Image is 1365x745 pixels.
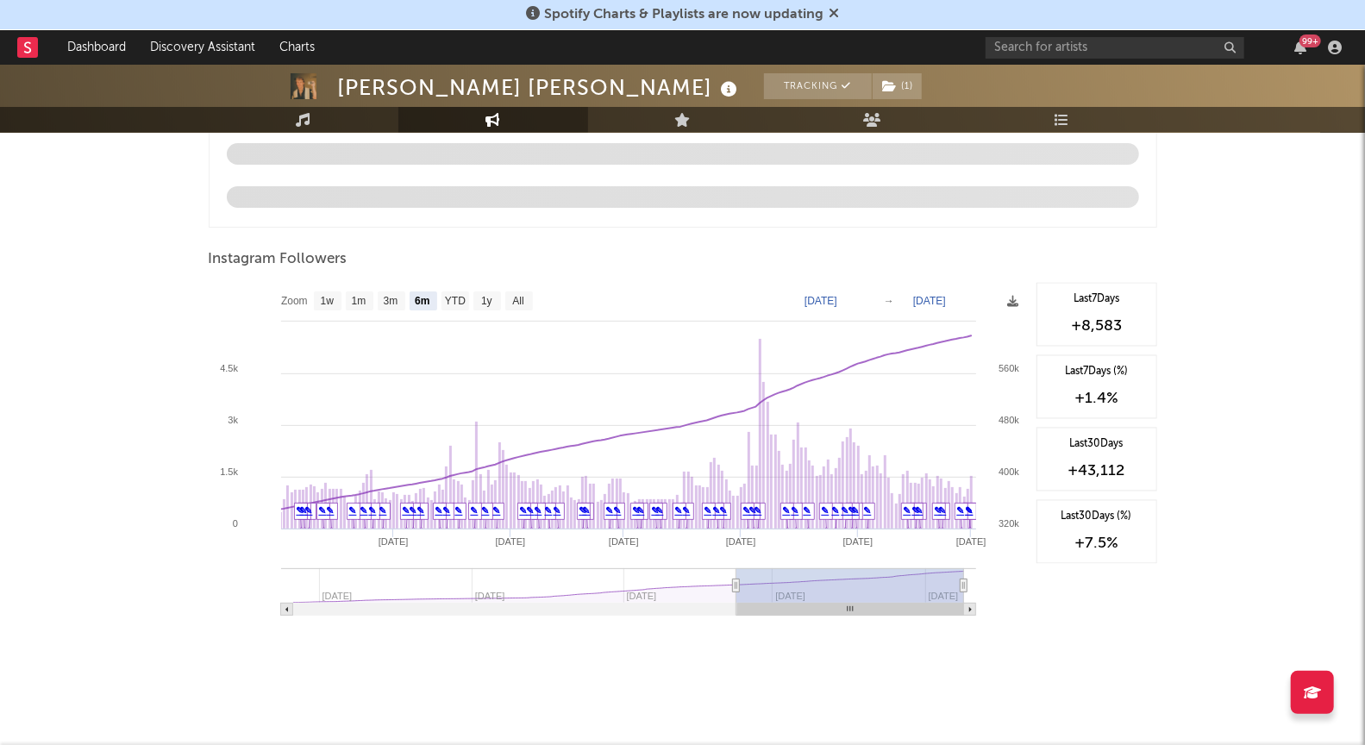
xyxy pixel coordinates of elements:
[138,30,267,65] a: Discovery Assistant
[267,30,327,65] a: Charts
[544,8,823,22] span: Spotify Charts & Playlists are now updating
[999,415,1019,425] text: 480k
[443,505,451,516] a: ✎
[805,295,837,307] text: [DATE]
[713,505,721,516] a: ✎
[415,296,429,308] text: 6m
[1046,437,1148,453] div: Last 30 Days
[956,536,986,547] text: [DATE]
[652,505,660,516] a: ✎
[749,505,757,516] a: ✎
[832,505,840,516] a: ✎
[966,505,974,516] a: ✎
[614,505,622,516] a: ✎
[220,466,238,477] text: 1.5k
[281,296,308,308] text: Zoom
[481,296,492,308] text: 1y
[482,505,490,516] a: ✎
[410,505,417,516] a: ✎
[884,295,894,307] text: →
[792,505,799,516] a: ✎
[349,505,357,516] a: ✎
[1299,34,1321,47] div: 99 +
[220,363,238,373] text: 4.5k
[725,536,755,547] text: [DATE]
[1046,316,1148,337] div: +8,583
[327,505,335,516] a: ✎
[683,505,691,516] a: ✎
[842,536,873,547] text: [DATE]
[579,505,587,516] a: ✎
[379,505,387,516] a: ✎
[999,518,1019,529] text: 320k
[904,505,911,516] a: ✎
[435,505,443,516] a: ✎
[957,505,965,516] a: ✎
[656,505,664,516] a: ✎
[986,37,1244,59] input: Search for artists
[455,505,463,516] a: ✎
[369,505,377,516] a: ✎
[783,505,791,516] a: ✎
[1046,461,1148,482] div: +43,112
[873,73,922,99] button: (1)
[297,505,304,516] a: ✎
[209,249,348,270] span: Instagram Followers
[829,8,839,22] span: Dismiss
[848,505,856,516] a: ✎
[864,505,872,516] a: ✎
[999,466,1019,477] text: 400k
[1294,41,1306,54] button: 99+
[320,296,334,308] text: 1w
[512,296,523,308] text: All
[495,536,525,547] text: [DATE]
[554,505,561,516] a: ✎
[338,73,742,102] div: [PERSON_NAME] [PERSON_NAME]
[935,505,942,516] a: ✎
[403,505,410,516] a: ✎
[520,505,528,516] a: ✎
[1046,389,1148,410] div: +1.4 %
[822,505,830,516] a: ✎
[527,505,535,516] a: ✎
[319,505,327,516] a: ✎
[1046,510,1148,525] div: Last 30 Days (%)
[383,296,398,308] text: 3m
[755,505,762,516] a: ✎
[804,505,811,516] a: ✎
[912,505,920,516] a: ✎
[999,363,1019,373] text: 560k
[842,505,849,516] a: ✎
[444,296,465,308] text: YTD
[305,505,313,516] a: ✎
[675,505,683,516] a: ✎
[704,505,712,516] a: ✎
[1046,292,1148,308] div: Last 7 Days
[913,295,946,307] text: [DATE]
[606,505,614,516] a: ✎
[872,73,923,99] span: ( 1 )
[417,505,425,516] a: ✎
[232,518,237,529] text: 0
[609,536,639,547] text: [DATE]
[493,505,501,516] a: ✎
[545,505,553,516] a: ✎
[1046,365,1148,380] div: Last 7 Days (%)
[633,505,641,516] a: ✎
[637,505,645,516] a: ✎
[939,505,947,516] a: ✎
[1046,534,1148,554] div: +7.5 %
[360,505,368,516] a: ✎
[743,505,751,516] a: ✎
[351,296,366,308] text: 1m
[378,536,408,547] text: [DATE]
[535,505,542,516] a: ✎
[764,73,872,99] button: Tracking
[55,30,138,65] a: Dashboard
[228,415,238,425] text: 3k
[720,505,728,516] a: ✎
[471,505,479,516] a: ✎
